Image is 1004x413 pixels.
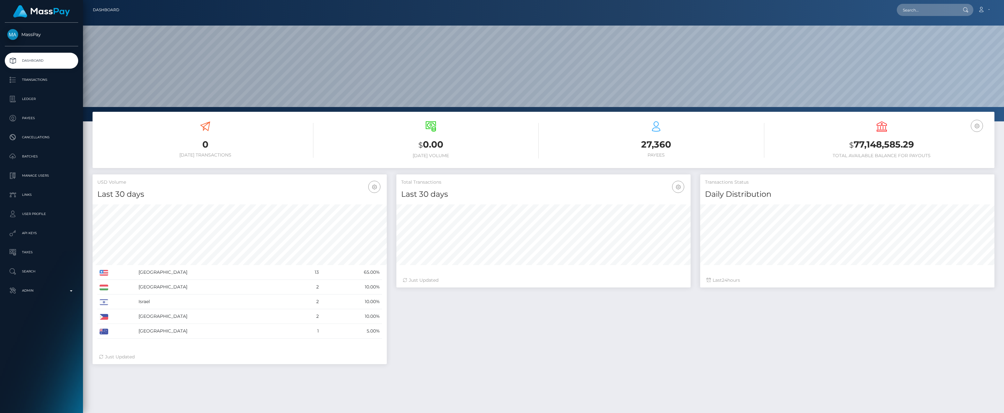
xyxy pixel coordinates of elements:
[296,309,321,324] td: 2
[5,110,78,126] a: Payees
[323,138,539,151] h3: 0.00
[7,94,76,104] p: Ledger
[7,209,76,219] p: User Profile
[5,72,78,88] a: Transactions
[97,189,382,200] h4: Last 30 days
[7,133,76,142] p: Cancellations
[136,294,295,309] td: Israel
[321,280,382,294] td: 10.00%
[7,286,76,295] p: Admin
[849,141,854,149] small: $
[323,153,539,158] h6: [DATE] Volume
[418,141,423,149] small: $
[97,179,382,186] h5: USD Volume
[403,277,684,284] div: Just Updated
[321,324,382,339] td: 5.00%
[296,294,321,309] td: 2
[296,265,321,280] td: 13
[705,189,990,200] h4: Daily Distribution
[5,53,78,69] a: Dashboard
[401,179,686,186] h5: Total Transactions
[7,228,76,238] p: API Keys
[100,314,108,320] img: PH.png
[774,153,990,158] h6: Total Available Balance for Payouts
[774,138,990,151] h3: 77,148,585.29
[7,171,76,180] p: Manage Users
[13,5,70,18] img: MassPay Logo
[548,152,764,158] h6: Payees
[321,309,382,324] td: 10.00%
[7,29,18,40] img: MassPay
[321,265,382,280] td: 65.00%
[100,329,108,334] img: AU.png
[7,248,76,257] p: Taxes
[705,179,990,186] h5: Transactions Status
[97,138,313,151] h3: 0
[5,168,78,184] a: Manage Users
[548,138,764,151] h3: 27,360
[99,354,380,360] div: Just Updated
[296,280,321,294] td: 2
[100,299,108,305] img: IL.png
[5,225,78,241] a: API Keys
[5,32,78,37] span: MassPay
[296,324,321,339] td: 1
[93,3,119,17] a: Dashboard
[5,264,78,279] a: Search
[136,324,295,339] td: [GEOGRAPHIC_DATA]
[136,280,295,294] td: [GEOGRAPHIC_DATA]
[5,206,78,222] a: User Profile
[7,113,76,123] p: Payees
[100,285,108,290] img: HU.png
[5,283,78,299] a: Admin
[5,244,78,260] a: Taxes
[897,4,957,16] input: Search...
[7,56,76,65] p: Dashboard
[5,187,78,203] a: Links
[136,309,295,324] td: [GEOGRAPHIC_DATA]
[707,277,988,284] div: Last hours
[401,189,686,200] h4: Last 30 days
[7,190,76,200] p: Links
[7,75,76,85] p: Transactions
[5,149,78,164] a: Batches
[97,152,313,158] h6: [DATE] Transactions
[7,152,76,161] p: Batches
[100,270,108,276] img: US.png
[7,267,76,276] p: Search
[5,129,78,145] a: Cancellations
[136,265,295,280] td: [GEOGRAPHIC_DATA]
[5,91,78,107] a: Ledger
[321,294,382,309] td: 10.00%
[722,277,727,283] span: 24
